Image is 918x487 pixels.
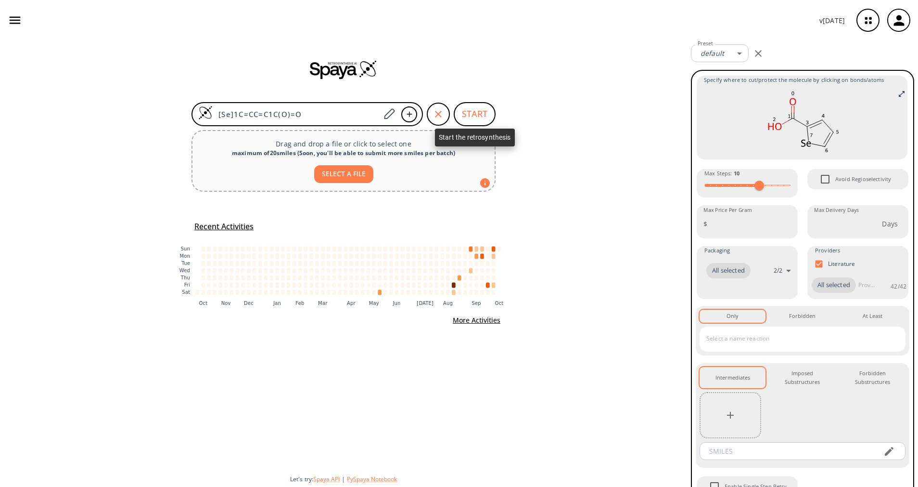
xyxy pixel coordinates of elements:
h5: Recent Activities [194,222,254,232]
button: Recent Activities [191,219,257,235]
text: Jan [273,301,281,306]
input: Provider name [856,277,877,293]
svg: [Se]1C=CC=C1C(O)=O [704,88,900,156]
text: Fri [184,282,190,288]
text: Nov [221,301,231,306]
text: Thu [180,275,190,280]
text: [DATE] [417,301,433,306]
img: Spaya logo [310,60,377,79]
div: Intermediates [715,373,750,382]
button: At Least [840,310,905,322]
button: SELECT A FILE [314,165,373,183]
g: y-axis tick label [179,246,190,295]
div: Forbidden [789,312,816,320]
p: v [DATE] [819,15,845,26]
text: Dec [244,301,254,306]
svg: Full screen [898,90,905,98]
p: 2 / 2 [774,266,782,275]
span: | [340,475,347,483]
span: All selected [812,280,856,290]
button: More Activities [449,312,504,329]
text: May [369,301,379,306]
text: Sat [182,290,190,295]
text: Tue [181,261,190,266]
p: Drag and drop a file or click to select one [200,139,487,149]
button: START [454,102,496,126]
button: PySpaya Notebook [347,475,397,483]
p: Literature [828,260,855,268]
p: $ [703,219,707,229]
span: Providers [815,246,840,255]
button: Imposed Substructures [769,367,835,389]
span: Packaging [704,246,730,255]
p: 42 / 42 [891,282,906,290]
button: Intermediates [700,367,765,389]
em: default [701,49,724,58]
text: Mar [318,301,328,306]
label: Max Delivery Days [814,207,859,214]
input: SMILES [702,442,876,460]
text: Aug [443,301,453,306]
p: Days [882,219,898,229]
text: Oct [495,301,504,306]
label: Preset [698,40,713,47]
label: Max Price Per Gram [703,207,752,214]
text: Apr [347,301,356,306]
div: Let's try: [290,475,683,483]
div: At Least [863,312,882,320]
div: Start the retrosynthesis [435,129,515,146]
span: All selected [706,266,751,276]
span: Specify where to cut/protect the molecule by clicking on bonds/atoms [704,76,900,84]
text: Sep [472,301,481,306]
div: Forbidden Substructures [847,369,898,387]
span: Avoid Regioselectivity [835,175,891,184]
div: Imposed Substructures [777,369,828,387]
button: Spaya API [313,475,340,483]
text: Mon [179,253,190,259]
input: Select a name reaction [704,331,887,346]
text: Wed [179,268,190,273]
strong: 10 [734,170,739,177]
text: Jun [393,301,401,306]
input: Enter SMILES [213,109,380,119]
button: Forbidden Substructures [840,367,905,389]
g: x-axis tick label [199,301,503,306]
text: Sun [181,246,190,251]
img: Logo Spaya [198,105,213,120]
span: Avoid Regioselectivity [815,169,835,189]
button: Forbidden [769,310,835,322]
span: Max Steps : [704,169,739,178]
div: Only [727,312,739,320]
button: Only [700,310,765,322]
div: maximum of 20 smiles ( Soon, you'll be able to submit more smiles per batch ) [200,149,487,158]
text: Oct [199,301,207,306]
text: Feb [295,301,304,306]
